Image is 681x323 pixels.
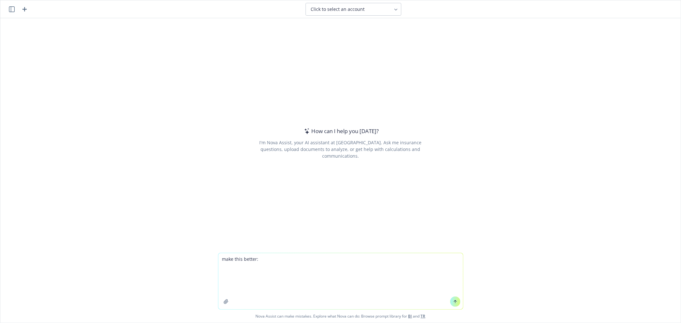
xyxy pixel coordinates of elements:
span: Click to select an account [311,6,365,12]
div: I'm Nova Assist, your AI assistant at [GEOGRAPHIC_DATA]. Ask me insurance questions, upload docum... [251,139,430,159]
a: BI [408,313,412,319]
a: TR [421,313,426,319]
div: How can I help you [DATE]? [302,127,379,135]
button: Click to select an account [306,3,401,16]
textarea: make this better: Good Afternoon All - We've completed our 2026 plan creation for BHT. In the att... [218,253,463,309]
span: Nova Assist can make mistakes. Explore what Nova can do: Browse prompt library for and [3,310,678,323]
